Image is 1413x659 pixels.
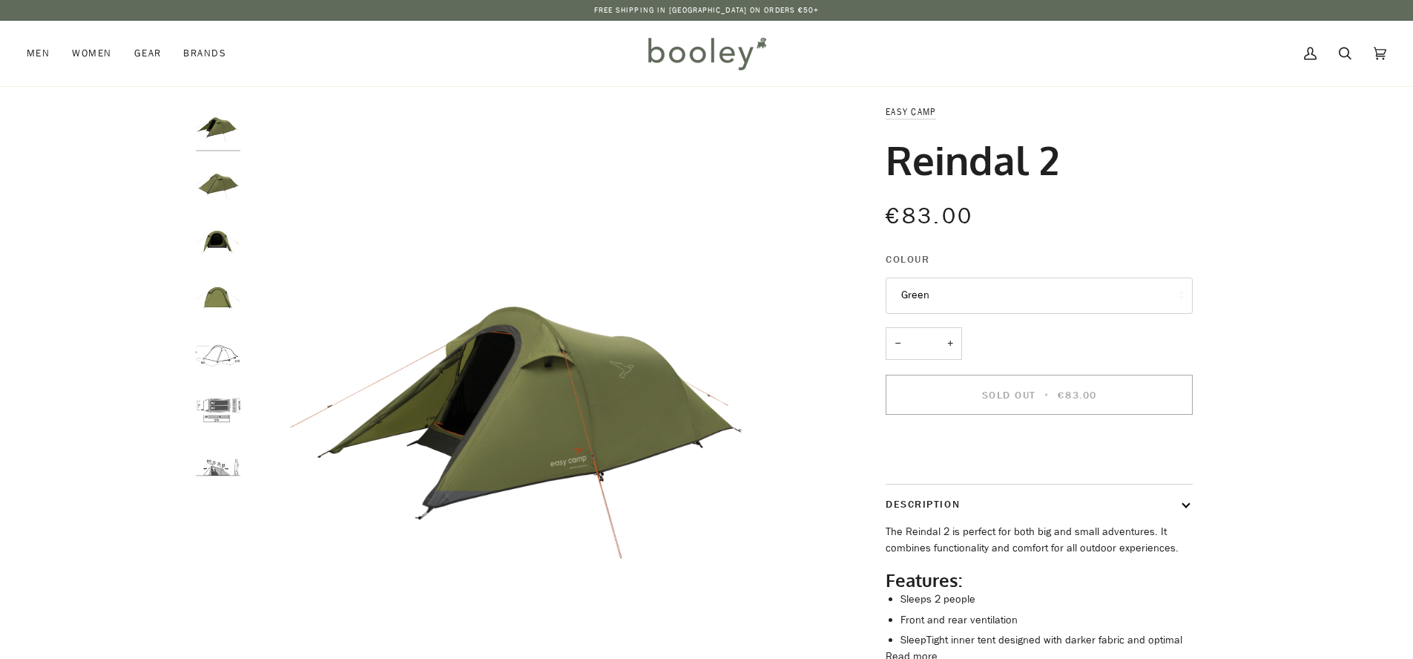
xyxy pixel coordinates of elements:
[123,21,173,86] a: Gear
[196,217,240,262] img: Easy Camp Reindal 2 Green - Booley Galway
[27,46,50,61] span: Men
[900,612,1193,629] li: Front and rear ventilation
[886,485,1193,524] button: Description
[886,201,973,232] span: €83.00
[61,21,122,86] a: Women
[900,591,1193,608] li: Sleeps 2 people
[886,569,1193,591] h2: Features:
[196,445,240,490] img: Easy Camp Reindal 2 - Booley Galway
[886,524,1193,556] p: The Reindal 2 is perfect for both big and small adventures. It combines functionality and comfort...
[642,32,771,75] img: Booley
[886,105,935,118] a: Easy Camp
[72,46,111,61] span: Women
[196,275,240,319] img: Easy Camp Reindal 2 Green - Booley Galway
[900,632,1193,649] li: SleepTight inner tent designed with darker fabric and optimal
[196,161,240,206] img: Easy Camp Reindal 2 Green - Booley Galway
[982,388,1036,402] span: Sold Out
[594,4,820,16] p: Free Shipping in [GEOGRAPHIC_DATA] on Orders €50+
[886,278,1193,314] button: Green
[196,388,240,433] img: Easy Camp Reindal 2 - Booley Galway
[886,252,929,267] span: Colour
[183,46,226,61] span: Brands
[1058,388,1096,402] span: €83.00
[886,375,1193,415] button: Sold Out • €83.00
[886,327,962,361] input: Quantity
[1040,388,1054,402] span: •
[886,327,909,361] button: −
[886,135,1059,184] h1: Reindal 2
[172,21,237,86] a: Brands
[27,21,61,86] a: Men
[196,104,240,148] img: Easy Camp Reindal 2 Green - Booley Galway
[134,46,162,61] span: Gear
[938,327,962,361] button: +
[196,332,240,376] img: Easy Camp Reindal 2 - Booley Galway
